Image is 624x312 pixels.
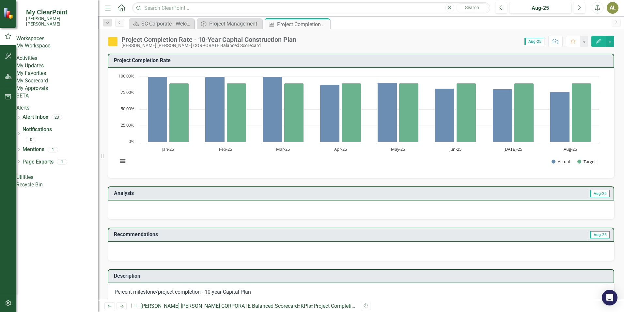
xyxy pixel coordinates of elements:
svg: Interactive chart [115,73,602,171]
text: Jan-25 [162,146,174,152]
a: SC Corporate - Welcome to ClearPoint [131,20,193,28]
h3: Recommendations [114,232,452,237]
span: Aug-25 [590,231,610,238]
path: Mar-25, 100. Actual. [263,77,282,142]
path: May-25, 90. Target. [399,83,419,142]
div: BETA [16,92,98,100]
a: [PERSON_NAME] [PERSON_NAME] CORPORATE Balanced Scorecard [140,303,298,309]
input: Search ClearPoint... [132,2,490,14]
h3: Project Completion Rate [114,58,610,63]
text: Feb-25 [219,146,232,152]
div: Project Completion Rate - 10-Year Capital Construction Plan [121,36,296,43]
text: May-25 [391,146,405,152]
button: Show Target [577,159,596,165]
div: Project Management [209,20,260,28]
div: Alerts [16,104,98,112]
h3: Analysis [114,190,358,196]
div: Workspaces [16,35,98,43]
g: Actual, bar series 1 of 2 with 8 bars. [148,77,570,142]
a: My Favorites [16,70,98,77]
path: Jan-25, 90. Target. [169,83,189,142]
div: 1 [57,159,67,165]
a: My Updates [16,62,98,70]
img: Caution [108,36,118,47]
span: My ClearPoint [26,8,91,16]
text: 0% [129,138,134,144]
a: My Scorecard [16,77,98,85]
path: Mar-25, 90. Target. [284,83,304,142]
div: Project Completion Rate - 10-Year Capital Construction Plan [277,20,328,28]
path: Feb-25, 90. Target. [227,83,246,142]
button: Search [456,3,489,12]
a: Notifications [23,126,98,133]
a: My Workspace [16,42,98,50]
div: Aug-25 [511,4,569,12]
path: Jun-25, 90. Target. [457,83,476,142]
path: Jun-25, 81.8. Actual. [435,88,455,142]
button: AL [607,2,618,14]
div: » » [131,303,356,310]
path: Aug-25, 77. Actual. [550,92,570,142]
a: Page Exports [23,158,54,166]
div: Utilities [16,174,98,181]
a: KPIs [301,303,311,309]
div: 1 [48,147,58,152]
h3: Description [114,273,610,279]
span: Search [465,5,479,10]
button: Show Actual [552,159,570,165]
text: Aug-25 [564,146,577,152]
div: Chart. Highcharts interactive chart. [115,73,607,171]
text: Mar-25 [276,146,290,152]
path: Jan-25, 100. Actual. [148,77,167,142]
a: Mentions [23,146,44,153]
path: Aug-25, 90. Target. [572,83,591,142]
img: ClearPoint Strategy [3,7,15,19]
a: My Approvals [16,85,98,92]
path: Feb-25, 100. Actual. [205,77,225,142]
path: Apr-25, 90. Target. [342,83,361,142]
a: Recycle Bin [16,181,98,189]
path: Jul-25, 90. Target. [514,83,534,142]
a: Alert Inbox [23,113,48,121]
span: Percent milestone/project completion - 10-year Capital Plan [115,289,251,295]
text: 50.00% [121,106,134,112]
div: Project Completion Rate - 10-Year Capital Construction Plan [314,303,450,309]
path: May-25, 90.9. Actual. [378,82,397,142]
small: [PERSON_NAME] [PERSON_NAME] [26,16,91,27]
text: 100.00% [118,73,134,79]
path: Apr-25, 87.5. Actual. [320,85,340,142]
g: Target, bar series 2 of 2 with 8 bars. [169,83,591,142]
text: Jun-25 [449,146,461,152]
div: SC Corporate - Welcome to ClearPoint [141,20,193,28]
text: 25.00% [121,122,134,128]
text: Apr-25 [334,146,347,152]
span: Aug-25 [590,190,610,197]
button: View chart menu, Chart [118,157,127,166]
a: Project Management [198,20,260,28]
span: Aug-25 [524,38,544,45]
div: 23 [52,114,62,120]
div: Open Intercom Messenger [602,290,617,305]
div: 0 [26,137,36,142]
div: Activities [16,55,98,62]
text: [DATE]-25 [504,146,522,152]
button: Aug-25 [509,2,571,14]
path: Jul-25, 80.6. Actual. [493,89,512,142]
div: [PERSON_NAME] [PERSON_NAME] CORPORATE Balanced Scorecard [121,43,296,48]
text: 75.00% [121,89,134,95]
